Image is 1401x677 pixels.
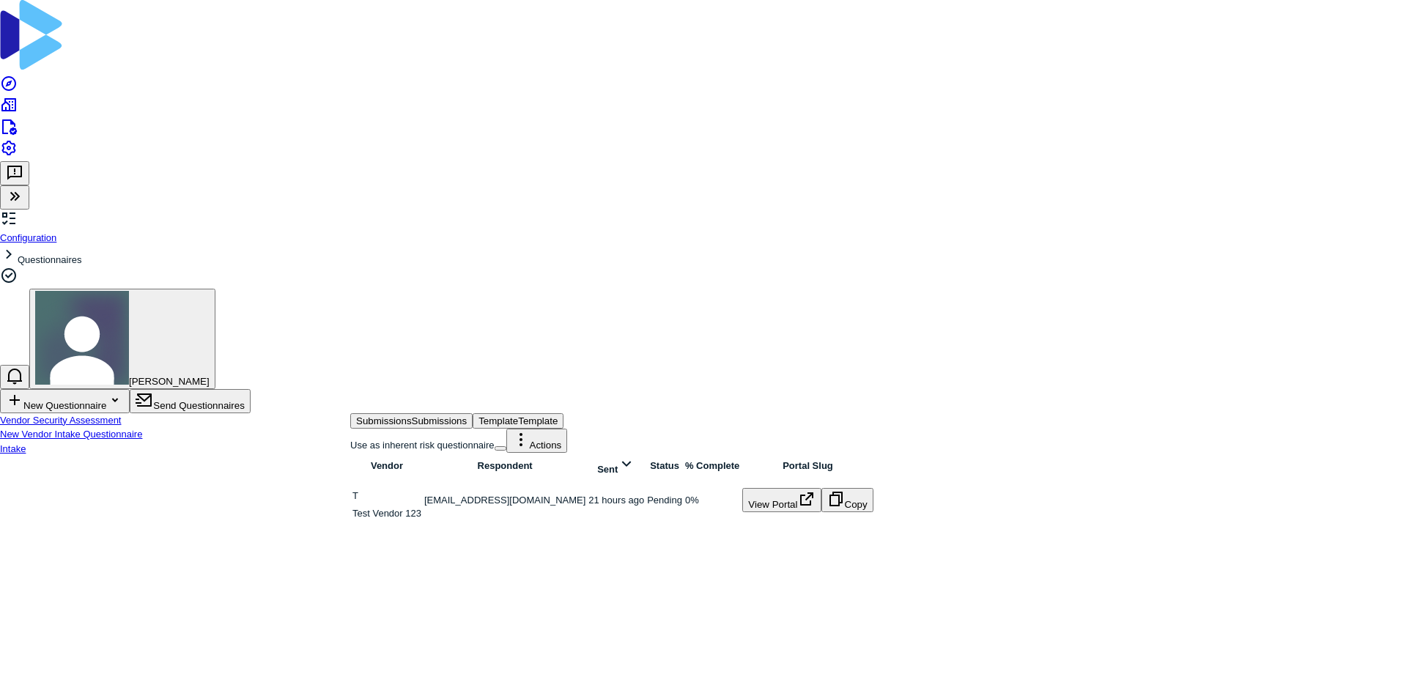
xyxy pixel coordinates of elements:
[412,415,467,426] span: Submissions
[352,508,421,519] span: Test Vendor 123
[29,289,215,389] button: Brian Anderson avatar[PERSON_NAME]
[685,495,699,506] span: 0 %
[18,254,81,265] span: Questionnaires
[506,429,568,453] button: More actions
[130,389,250,413] button: Send Questionnaires
[518,415,558,426] span: Template
[352,489,370,503] p: T
[356,415,412,426] span: Submissions
[821,488,873,512] button: Copy
[685,459,739,473] div: % Complete
[35,291,129,385] img: Brian Anderson avatar
[424,478,586,522] td: [EMAIL_ADDRESS][DOMAIN_NAME]
[129,376,210,387] span: [PERSON_NAME]
[588,495,644,506] span: 21 hours ago
[742,459,873,473] div: Portal Slug
[478,415,518,426] span: Template
[742,488,821,512] button: View Portal
[350,440,495,451] label: Use as inherent risk questionnaire
[352,459,421,473] div: Vendor
[588,455,644,477] div: Sent
[647,459,682,473] div: Status
[424,459,585,473] div: Respondent
[647,495,682,506] span: Pending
